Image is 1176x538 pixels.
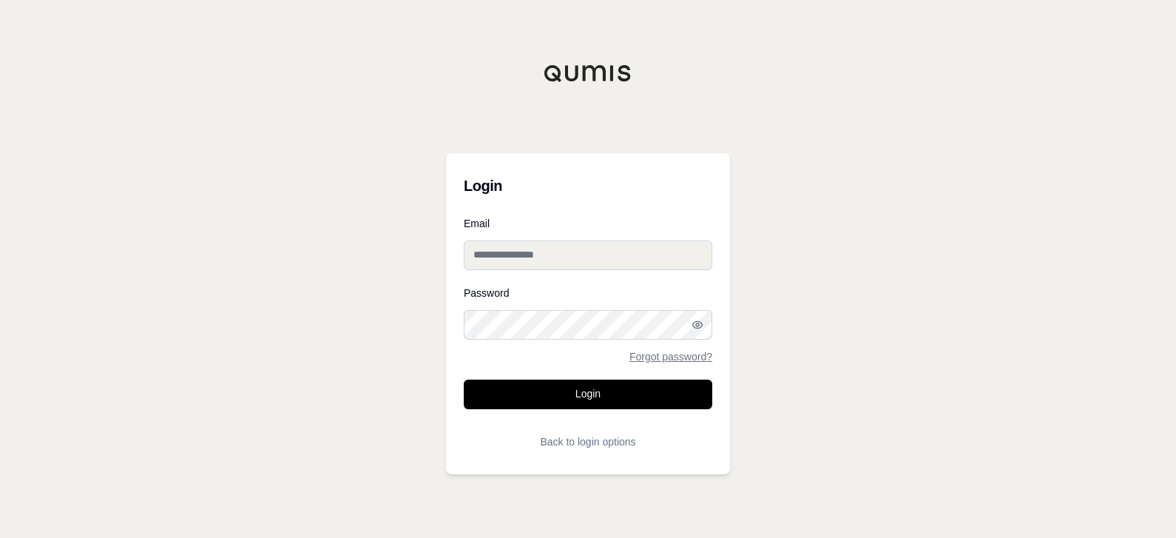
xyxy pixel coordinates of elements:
[464,288,712,298] label: Password
[464,427,712,457] button: Back to login options
[464,218,712,229] label: Email
[464,171,712,201] h3: Login
[544,64,632,82] img: Qumis
[464,380,712,409] button: Login
[629,352,712,362] a: Forgot password?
